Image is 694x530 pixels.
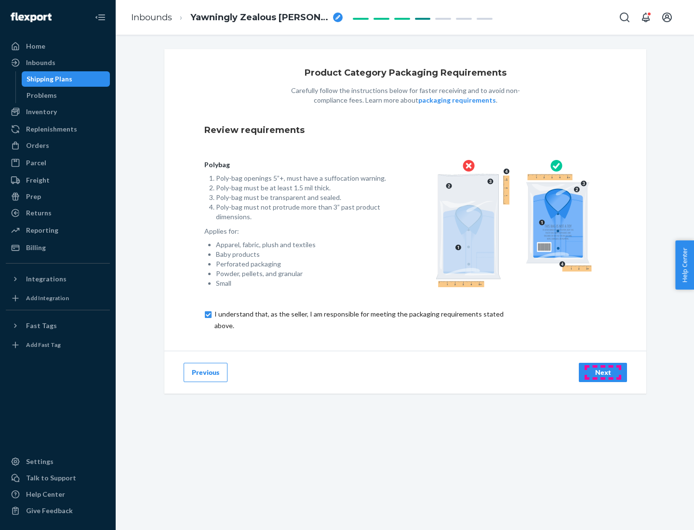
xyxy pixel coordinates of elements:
a: Prep [6,189,110,204]
button: Fast Tags [6,318,110,333]
ol: breadcrumbs [123,3,350,32]
a: Add Fast Tag [6,337,110,353]
div: Parcel [26,158,46,168]
button: Give Feedback [6,503,110,518]
button: Help Center [675,240,694,290]
li: Poly-bag must not protrude more than 3” past product dimensions. [216,202,390,222]
button: Open notifications [636,8,655,27]
div: Prep [26,192,41,201]
div: Fast Tags [26,321,57,331]
a: Talk to Support [6,470,110,486]
button: Close Navigation [91,8,110,27]
a: Add Integration [6,291,110,306]
div: Home [26,41,45,51]
a: Settings [6,454,110,469]
div: Next [587,368,619,377]
li: Poly-bag openings 5”+, must have a suffocation warning. [216,173,390,183]
p: Polybag [204,160,390,170]
div: Integrations [26,274,67,284]
a: Problems [22,88,110,103]
a: Orders [6,138,110,153]
div: Returns [26,208,52,218]
p: Applies for: [204,226,390,236]
span: Yawningly Zealous Herring [190,12,329,24]
div: Give Feedback [26,506,73,516]
div: Reporting [26,225,58,235]
h1: Product Category Packaging Requirements [305,68,507,78]
div: Replenishments [26,124,77,134]
a: Inbounds [131,12,172,23]
a: Shipping Plans [22,71,110,87]
a: Help Center [6,487,110,502]
a: Replenishments [6,121,110,137]
button: Open account menu [657,8,677,27]
li: Poly-bag must be transparent and sealed. [216,193,390,202]
a: Reporting [6,223,110,238]
img: Flexport logo [11,13,52,22]
li: Poly-bag must be at least 1.5 mil thick. [216,183,390,193]
div: Help Center [26,490,65,499]
button: Next [579,363,627,382]
div: Shipping Plans [27,74,72,84]
button: packaging requirements [418,95,496,105]
a: Inventory [6,104,110,119]
a: Returns [6,205,110,221]
button: Integrations [6,271,110,287]
a: Inbounds [6,55,110,70]
a: Billing [6,240,110,255]
div: Talk to Support [26,473,76,483]
button: Open Search Box [615,8,634,27]
div: Add Integration [26,294,69,302]
li: Baby products [216,250,390,259]
a: Parcel [6,155,110,171]
a: Home [6,39,110,54]
li: Perforated packaging [216,259,390,269]
div: Problems [27,91,57,100]
a: Freight [6,172,110,188]
li: Small [216,278,390,288]
div: Review requirements [204,117,606,145]
li: Apparel, fabric, plush and textiles [216,240,390,250]
li: Powder, pellets, and granular [216,269,390,278]
div: Freight [26,175,50,185]
div: Inventory [26,107,57,117]
button: Previous [184,363,227,382]
div: Settings [26,457,53,466]
div: Add Fast Tag [26,341,61,349]
p: Carefully follow the instructions below for faster receiving and to avoid non-compliance fees. Le... [280,86,531,105]
div: Inbounds [26,58,55,67]
img: polybag.ac92ac876edd07edd96c1eaacd328395.png [436,160,592,287]
div: Billing [26,243,46,252]
div: Orders [26,141,49,150]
